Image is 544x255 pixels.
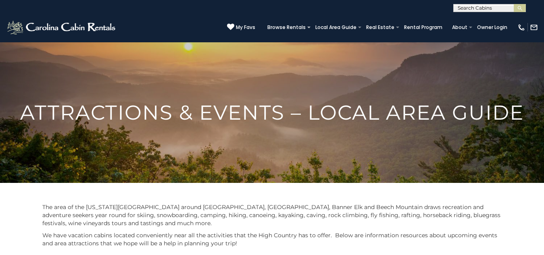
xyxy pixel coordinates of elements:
span: My Favs [236,24,255,31]
a: My Favs [227,23,255,31]
a: Real Estate [362,22,398,33]
a: About [448,22,471,33]
img: mail-regular-white.png [530,23,538,31]
img: White-1-2.png [6,19,118,35]
a: Rental Program [400,22,446,33]
a: Local Area Guide [311,22,361,33]
p: The area of the [US_STATE][GEOGRAPHIC_DATA] around [GEOGRAPHIC_DATA], [GEOGRAPHIC_DATA], Banner E... [42,203,502,227]
img: phone-regular-white.png [517,23,525,31]
p: We have vacation cabins located conveniently near all the activities that the High Country has to... [42,231,502,247]
a: Owner Login [473,22,511,33]
a: Browse Rentals [263,22,310,33]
